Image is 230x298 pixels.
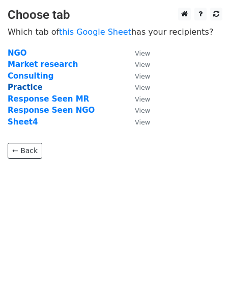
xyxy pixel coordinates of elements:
small: View [135,72,150,80]
h3: Choose tab [8,8,222,22]
small: View [135,95,150,103]
a: Practice [8,83,43,92]
a: View [125,117,150,127]
a: View [125,60,150,69]
small: View [135,61,150,68]
a: this Google Sheet [59,27,131,37]
small: View [135,49,150,57]
small: View [135,84,150,91]
a: Consulting [8,71,53,81]
p: Which tab of has your recipients? [8,27,222,37]
a: Sheet4 [8,117,38,127]
small: View [135,107,150,114]
a: Response Seen NGO [8,106,95,115]
a: Response Seen MR [8,94,89,104]
small: View [135,118,150,126]
a: View [125,48,150,58]
a: View [125,83,150,92]
a: View [125,106,150,115]
a: View [125,94,150,104]
iframe: Chat Widget [179,249,230,298]
a: View [125,71,150,81]
a: NGO [8,48,27,58]
a: Market research [8,60,78,69]
a: ← Back [8,143,42,159]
